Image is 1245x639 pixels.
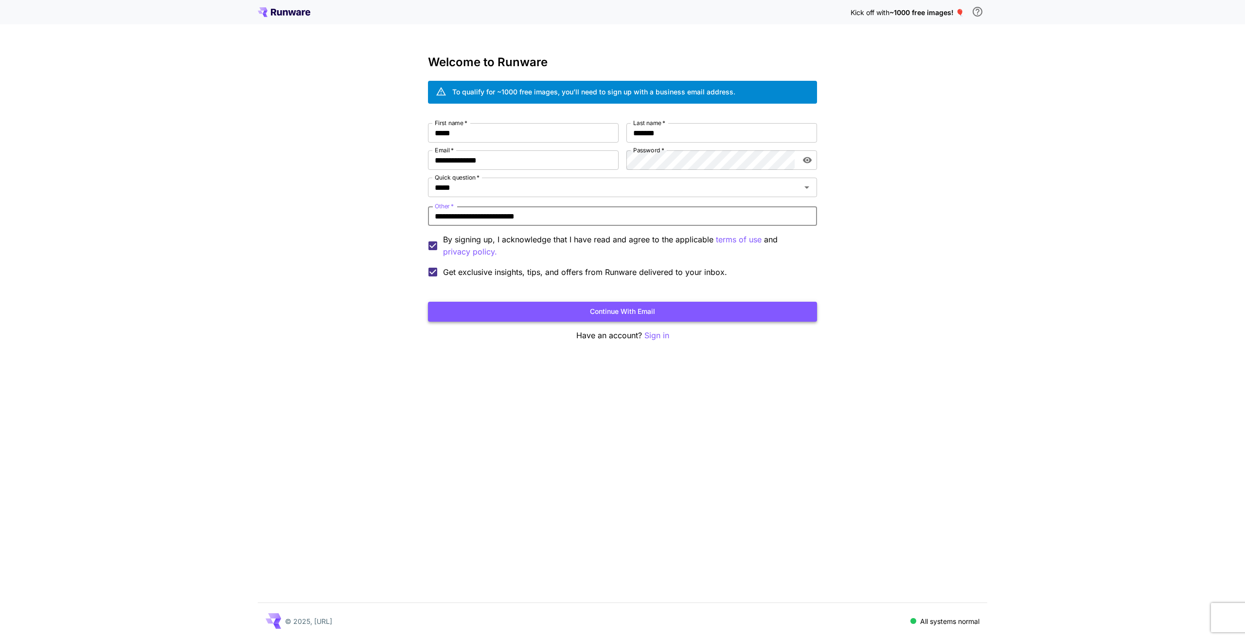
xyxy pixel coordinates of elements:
[716,234,762,246] p: terms of use
[633,119,665,127] label: Last name
[435,173,480,182] label: Quick question
[428,55,817,69] h3: Welcome to Runware
[443,234,809,258] p: By signing up, I acknowledge that I have read and agree to the applicable and
[443,246,497,258] p: privacy policy.
[443,246,497,258] button: By signing up, I acknowledge that I have read and agree to the applicable terms of use and
[428,302,817,322] button: Continue with email
[851,8,889,17] span: Kick off with
[435,119,467,127] label: First name
[435,202,454,210] label: Other
[633,146,664,154] label: Password
[889,8,964,17] span: ~1000 free images! 🎈
[452,87,735,97] div: To qualify for ~1000 free images, you’ll need to sign up with a business email address.
[716,234,762,246] button: By signing up, I acknowledge that I have read and agree to the applicable and privacy policy.
[285,616,332,626] p: © 2025, [URL]
[799,151,816,169] button: toggle password visibility
[920,616,979,626] p: All systems normal
[968,2,987,21] button: In order to qualify for free credit, you need to sign up with a business email address and click ...
[435,146,454,154] label: Email
[644,329,669,342] button: Sign in
[428,329,817,342] p: Have an account?
[443,266,727,278] span: Get exclusive insights, tips, and offers from Runware delivered to your inbox.
[800,181,814,194] button: Open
